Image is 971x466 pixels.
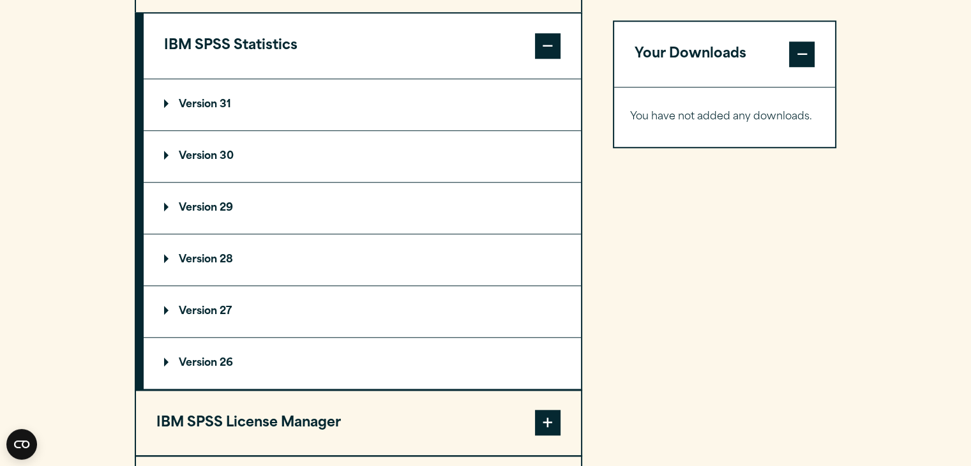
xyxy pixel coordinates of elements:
[164,151,234,162] p: Version 30
[136,391,581,456] button: IBM SPSS License Manager
[6,429,37,460] button: Open CMP widget
[144,286,581,337] summary: Version 27
[144,338,581,389] summary: Version 26
[164,255,233,265] p: Version 28
[164,358,233,368] p: Version 26
[144,131,581,182] summary: Version 30
[614,87,836,147] div: Your Downloads
[144,13,581,79] button: IBM SPSS Statistics
[630,108,820,126] p: You have not added any downloads.
[144,234,581,285] summary: Version 28
[614,22,836,87] button: Your Downloads
[164,306,232,317] p: Version 27
[144,79,581,389] div: IBM SPSS Statistics
[144,183,581,234] summary: Version 29
[164,100,231,110] p: Version 31
[164,203,233,213] p: Version 29
[144,79,581,130] summary: Version 31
